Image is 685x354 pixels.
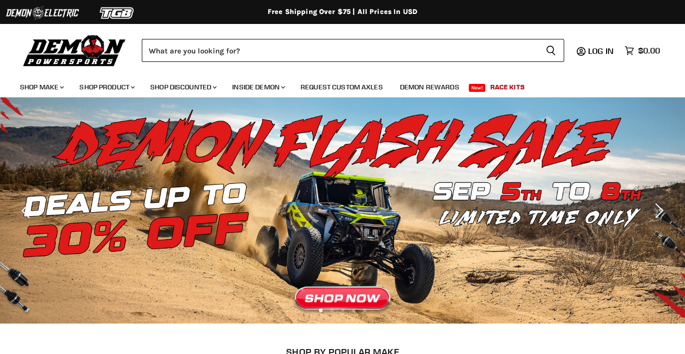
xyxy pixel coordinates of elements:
[12,73,658,97] ul: Main menu
[638,46,660,55] span: $0.00
[143,77,223,97] a: Shop Discounted
[225,77,291,97] a: Inside Demon
[17,201,37,221] button: Previous
[483,77,532,97] a: Race Kits
[352,309,355,312] li: Page dot 4
[5,3,80,22] img: Demon Electric Logo 2
[142,39,564,62] form: Product
[538,39,564,62] button: Search
[588,46,614,56] span: Log in
[80,3,155,22] img: TGB Logo 2
[293,77,390,97] a: Request Custom Axles
[341,309,344,312] li: Page dot 3
[620,43,665,58] a: $0.00
[392,77,467,97] a: Demon Rewards
[319,309,323,312] li: Page dot 1
[363,309,366,312] li: Page dot 5
[330,309,334,312] li: Page dot 2
[142,39,538,62] input: Search
[648,201,668,221] button: Next
[584,46,620,55] a: Log in
[20,32,129,68] img: Demon Powersports
[469,84,486,92] span: New!
[72,77,141,97] a: Shop Product
[12,77,70,97] a: Shop Make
